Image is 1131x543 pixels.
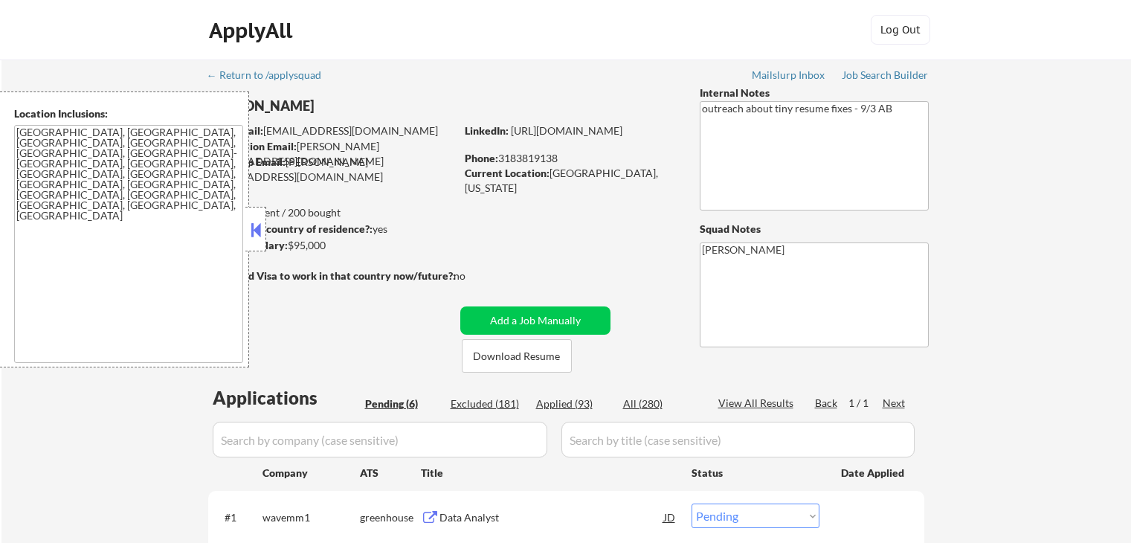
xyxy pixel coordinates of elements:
[209,123,455,138] div: [EMAIL_ADDRESS][DOMAIN_NAME]
[752,70,826,80] div: Mailslurp Inbox
[692,459,819,486] div: Status
[465,151,675,166] div: 3183819138
[213,422,547,457] input: Search by company (case sensitive)
[209,18,297,43] div: ApplyAll
[225,510,251,525] div: #1
[883,396,906,411] div: Next
[262,510,360,525] div: wavemm1
[465,166,675,195] div: [GEOGRAPHIC_DATA], [US_STATE]
[465,152,498,164] strong: Phone:
[14,106,243,121] div: Location Inclusions:
[207,222,451,237] div: yes
[462,339,572,373] button: Download Resume
[208,97,514,115] div: [PERSON_NAME]
[207,205,455,220] div: 87 sent / 200 bought
[454,269,496,283] div: no
[209,139,455,168] div: [PERSON_NAME][EMAIL_ADDRESS][DOMAIN_NAME]
[848,396,883,411] div: 1 / 1
[536,396,610,411] div: Applied (93)
[360,466,421,481] div: ATS
[360,510,421,525] div: greenhouse
[451,396,525,411] div: Excluded (181)
[842,69,929,84] a: Job Search Builder
[208,155,455,184] div: [PERSON_NAME][EMAIL_ADDRESS][DOMAIN_NAME]
[842,70,929,80] div: Job Search Builder
[465,167,550,179] strong: Current Location:
[207,238,455,253] div: $95,000
[207,69,335,84] a: ← Return to /applysquad
[871,15,930,45] button: Log Out
[421,466,677,481] div: Title
[207,222,373,235] strong: Can work in country of residence?:
[213,389,360,407] div: Applications
[815,396,839,411] div: Back
[841,466,906,481] div: Date Applied
[207,70,335,80] div: ← Return to /applysquad
[700,86,929,100] div: Internal Notes
[561,422,915,457] input: Search by title (case sensitive)
[623,396,697,411] div: All (280)
[718,396,798,411] div: View All Results
[460,306,610,335] button: Add a Job Manually
[208,269,456,282] strong: Will need Visa to work in that country now/future?:
[365,396,439,411] div: Pending (6)
[439,510,664,525] div: Data Analyst
[700,222,929,237] div: Squad Notes
[663,504,677,530] div: JD
[511,124,622,137] a: [URL][DOMAIN_NAME]
[752,69,826,84] a: Mailslurp Inbox
[465,124,509,137] strong: LinkedIn:
[262,466,360,481] div: Company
